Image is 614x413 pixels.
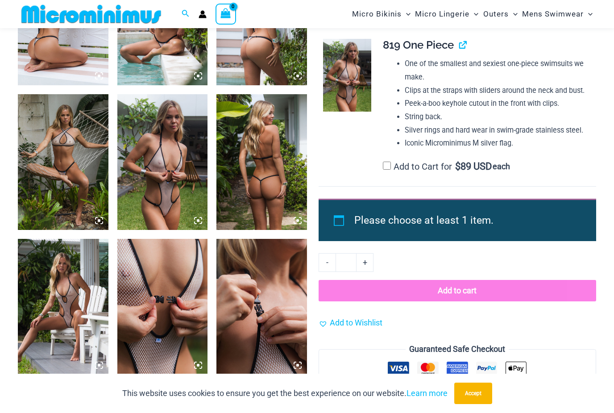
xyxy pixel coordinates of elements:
[348,1,596,27] nav: Site Navigation
[216,4,236,24] a: View Shopping Cart, empty
[405,137,589,150] li: Iconic Microminimus M silver flag.
[520,3,595,25] a: Mens SwimwearMenu ToggleMenu Toggle
[405,110,589,124] li: String back.
[383,38,454,51] span: 819 One Piece
[402,3,411,25] span: Menu Toggle
[122,387,448,400] p: This website uses cookies to ensure you get the best experience on our website.
[383,162,391,170] input: Add to Cart for$89 USD each
[336,253,357,272] input: Product quantity
[117,94,208,230] img: Trade Winds Ivory/Ink 819 One Piece
[413,3,481,25] a: Micro LingerieMenu ToggleMenu Toggle
[454,383,492,404] button: Accept
[405,84,589,97] li: Clips at the straps with sliders around the neck and bust.
[406,342,509,356] legend: Guaranteed Safe Checkout
[405,57,589,83] li: One of the smallest and sexiest one-piece swimsuits we make.
[350,3,413,25] a: Micro BikinisMenu ToggleMenu Toggle
[330,318,382,327] span: Add to Wishlist
[522,3,584,25] span: Mens Swimwear
[415,3,469,25] span: Micro Lingerie
[319,316,382,330] a: Add to Wishlist
[18,4,165,24] img: MM SHOP LOGO FLAT
[319,280,596,301] button: Add to cart
[483,3,509,25] span: Outers
[584,3,593,25] span: Menu Toggle
[319,253,336,272] a: -
[357,253,373,272] a: +
[216,239,307,375] img: Trade Winds Ivory/Ink 819 One Piece
[405,97,589,110] li: Peek-a-boo keyhole cutout in the front with clips.
[354,210,576,231] li: Please choose at least 1 item.
[407,388,448,398] a: Learn more
[455,161,460,172] span: $
[383,161,510,172] label: Add to Cart for
[481,3,520,25] a: OutersMenu ToggleMenu Toggle
[405,124,589,137] li: Silver rings and hard wear in swim-grade stainless steel.
[182,8,190,20] a: Search icon link
[18,239,108,375] img: Trade Winds Ivory/Ink 819 One Piece
[18,94,108,230] img: Trade Winds Ivory/Ink 384 Top 469 Thong
[199,10,207,18] a: Account icon link
[323,39,371,111] img: Trade Winds Ivory/Ink 819 One Piece
[455,162,492,171] span: 89 USD
[509,3,518,25] span: Menu Toggle
[352,3,402,25] span: Micro Bikinis
[117,239,208,375] img: Trade Winds Ivory/Ink 819 One Piece
[469,3,478,25] span: Menu Toggle
[493,162,510,171] span: each
[216,94,307,230] img: Trade Winds Ivory/Ink 819 One Piece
